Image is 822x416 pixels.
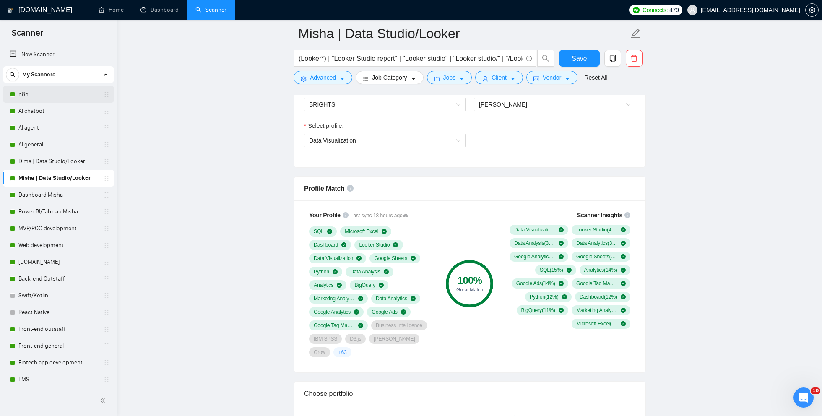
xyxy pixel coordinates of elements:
[530,294,559,300] span: Python ( 12 %)
[301,75,307,82] span: setting
[576,307,617,314] span: Marketing Analytics ( 10 %)
[7,4,13,17] img: logo
[393,242,398,247] span: check-circle
[533,75,539,82] span: idcard
[103,276,110,282] span: holder
[621,281,626,286] span: check-circle
[559,241,564,246] span: check-circle
[18,203,98,220] a: Power BI/Tableau Misha
[358,323,363,328] span: check-circle
[304,382,635,406] div: Choose portfolio
[358,296,363,301] span: check-circle
[374,335,415,342] span: [PERSON_NAME]
[314,295,355,302] span: Marketing Analytics
[626,55,642,62] span: delete
[103,108,110,114] span: holder
[18,220,98,237] a: MVP/POC development
[621,227,626,232] span: check-circle
[18,136,98,153] a: AI general
[584,73,607,82] a: Reset All
[18,287,98,304] a: Swift/Kotlin
[18,103,98,120] a: AI chatbot
[10,46,107,63] a: New Scanner
[514,226,555,233] span: Data Visualization ( 48 %)
[310,73,336,82] span: Advanced
[793,387,814,408] iframe: Intercom live chat
[314,242,338,248] span: Dashboard
[363,75,369,82] span: bars
[510,75,516,82] span: caret-down
[633,7,640,13] img: upwork-logo.png
[576,280,617,287] span: Google Tag Manager ( 14 %)
[333,269,338,274] span: check-circle
[309,137,356,144] span: Data Visualization
[347,185,354,192] span: info-circle
[621,321,626,326] span: check-circle
[103,292,110,299] span: holder
[338,349,346,356] span: + 63
[811,387,820,394] span: 10
[314,228,324,235] span: SQL
[298,23,629,44] input: Scanner name...
[299,53,523,64] input: Search Freelance Jobs...
[18,86,98,103] a: n8n
[669,5,679,15] span: 479
[427,71,472,84] button: folderJobscaret-down
[559,308,564,313] span: check-circle
[805,3,819,17] button: setting
[577,212,622,218] span: Scanner Insights
[559,227,564,232] span: check-circle
[103,158,110,165] span: holder
[294,71,352,84] button: settingAdvancedcaret-down
[103,242,110,249] span: holder
[18,237,98,254] a: Web development
[443,73,456,82] span: Jobs
[356,256,362,261] span: check-circle
[434,75,440,82] span: folder
[103,175,110,182] span: holder
[351,212,408,220] span: Last sync 18 hours ago
[376,322,422,329] span: Business Intelligence
[18,270,98,287] a: Back-end Outstaff
[18,120,98,136] a: AI agent
[372,73,407,82] span: Job Category
[314,322,355,329] span: Google Tag Manager
[621,241,626,246] span: check-circle
[540,267,563,273] span: SQL ( 15 %)
[103,208,110,215] span: holder
[18,187,98,203] a: Dashboard Misha
[99,6,124,13] a: homeHome
[564,75,570,82] span: caret-down
[624,212,630,218] span: info-circle
[538,55,554,62] span: search
[350,335,361,342] span: D3.js
[22,66,55,83] span: My Scanners
[103,376,110,383] span: holder
[492,73,507,82] span: Client
[537,50,554,67] button: search
[103,91,110,98] span: holder
[314,255,353,262] span: Data Visualization
[567,268,572,273] span: check-circle
[382,229,387,234] span: check-circle
[384,269,389,274] span: check-circle
[3,46,114,63] li: New Scanner
[559,281,564,286] span: check-circle
[376,295,407,302] span: Data Analytics
[514,240,555,247] span: Data Analysis ( 38 %)
[374,255,407,262] span: Google Sheets
[475,71,523,84] button: userClientcaret-down
[18,354,98,371] a: Fintech app development
[559,50,600,67] button: Save
[339,75,345,82] span: caret-down
[103,309,110,316] span: holder
[140,6,179,13] a: dashboardDashboard
[103,141,110,148] span: holder
[314,268,329,275] span: Python
[621,254,626,259] span: check-circle
[103,125,110,131] span: holder
[103,225,110,232] span: holder
[103,359,110,366] span: holder
[6,68,19,81] button: search
[341,242,346,247] span: check-circle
